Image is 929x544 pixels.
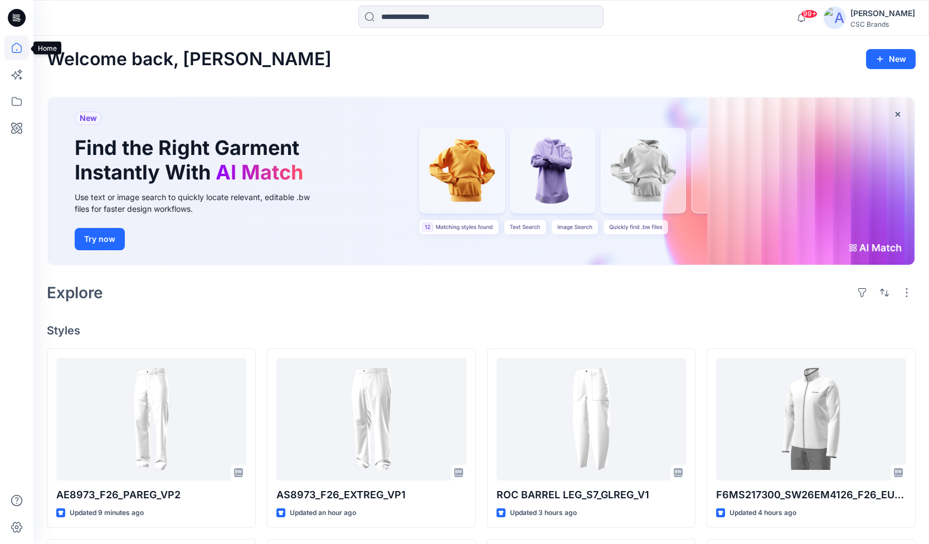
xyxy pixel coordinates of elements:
p: Updated 9 minutes ago [70,507,144,519]
div: [PERSON_NAME] [850,7,915,20]
h1: Find the Right Garment Instantly With [75,136,309,184]
img: avatar [824,7,846,29]
a: AS8973_F26_EXTREG_VP1 [276,358,466,480]
button: Try now [75,228,125,250]
a: ROC BARREL LEG_S7_GLREG_V1 [497,358,687,480]
button: New [866,49,916,69]
p: Updated 4 hours ago [729,507,796,519]
p: ROC BARREL LEG_S7_GLREG_V1 [497,487,687,503]
p: AE8973_F26_PAREG_VP2 [56,487,246,503]
span: AI Match [216,160,303,184]
h4: Styles [47,324,916,337]
a: AE8973_F26_PAREG_VP2 [56,358,246,480]
h2: Welcome back, [PERSON_NAME] [47,49,332,70]
a: F6MS217300_SW26EM4126_F26_EUREG_VFA [716,358,906,480]
p: F6MS217300_SW26EM4126_F26_EUREG_VFA [716,487,906,503]
div: Use text or image search to quickly locate relevant, editable .bw files for faster design workflows. [75,191,325,215]
span: 99+ [801,9,818,18]
p: Updated 3 hours ago [510,507,577,519]
h2: Explore [47,284,103,302]
div: CSC Brands [850,20,915,28]
span: New [80,111,97,125]
p: Updated an hour ago [290,507,356,519]
p: AS8973_F26_EXTREG_VP1 [276,487,466,503]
